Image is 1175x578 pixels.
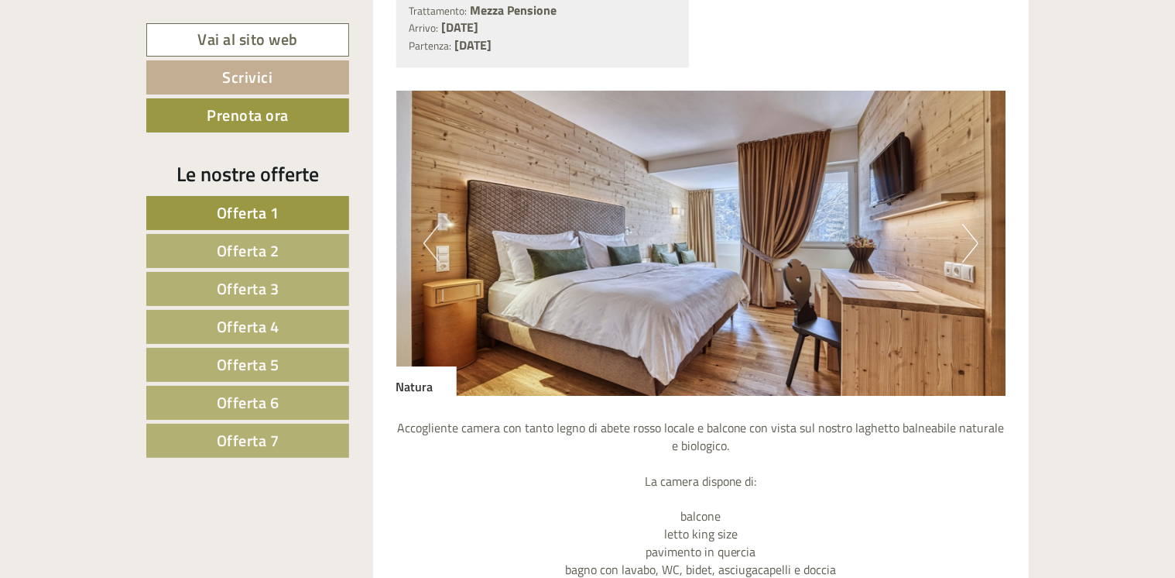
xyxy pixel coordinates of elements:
span: Offerta 1 [217,201,279,225]
span: Offerta 3 [217,277,279,301]
button: Next [962,224,978,263]
span: Offerta 5 [217,353,279,377]
button: Previous [423,224,440,263]
small: Trattamento: [409,3,468,19]
small: Arrivo: [409,20,439,36]
div: Natura [396,366,457,396]
img: image [396,91,1006,396]
a: Vai al sito web [146,23,349,57]
span: Offerta 7 [217,428,279,452]
b: [DATE] [442,18,479,36]
a: Scrivici [146,60,349,95]
span: Offerta 4 [217,315,279,339]
b: [DATE] [455,36,492,54]
a: Prenota ora [146,98,349,132]
span: Offerta 2 [217,239,279,263]
b: Mezza Pensione [471,1,557,19]
small: Partenza: [409,38,452,53]
span: Offerta 6 [217,390,279,415]
div: Le nostre offerte [146,160,349,188]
